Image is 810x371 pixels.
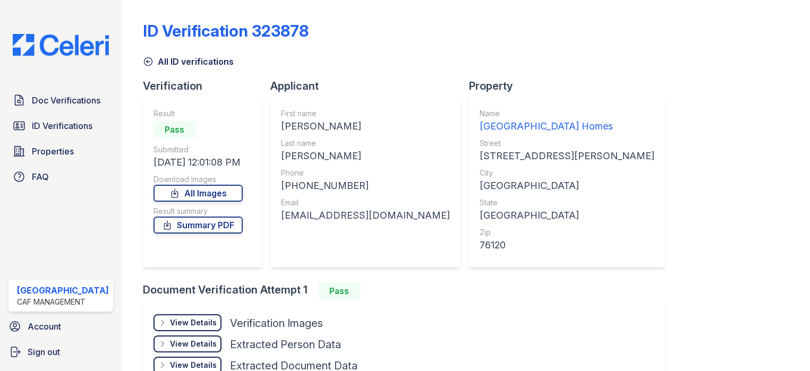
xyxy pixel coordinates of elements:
a: FAQ [8,166,113,187]
span: FAQ [32,170,49,183]
div: State [480,197,654,208]
div: First name [281,108,450,119]
div: [GEOGRAPHIC_DATA] [480,178,654,193]
div: ID Verification 323878 [143,21,309,40]
div: CAF Management [17,297,109,307]
div: Document Verification Attempt 1 [143,282,673,299]
span: Account [28,320,61,333]
a: Doc Verifications [8,90,113,111]
a: Account [4,316,117,337]
div: Result [154,108,243,119]
div: [GEOGRAPHIC_DATA] [17,284,109,297]
div: [GEOGRAPHIC_DATA] Homes [480,119,654,134]
div: Last name [281,138,450,149]
a: Summary PDF [154,217,243,234]
div: Verification [143,79,270,93]
div: Name [480,108,654,119]
div: [PERSON_NAME] [281,119,450,134]
a: Name [GEOGRAPHIC_DATA] Homes [480,108,654,134]
div: Extracted Person Data [230,337,341,352]
span: Doc Verifications [32,94,100,107]
div: [PERSON_NAME] [281,149,450,163]
div: Verification Images [230,316,323,331]
div: [EMAIL_ADDRESS][DOMAIN_NAME] [281,208,450,223]
div: [DATE] 12:01:08 PM [154,155,243,170]
a: Properties [8,141,113,162]
div: Street [480,138,654,149]
div: View Details [170,317,217,328]
div: Phone [281,168,450,178]
div: [PHONE_NUMBER] [281,178,450,193]
a: All Images [154,185,243,202]
div: Submitted [154,144,243,155]
div: Zip [480,227,654,238]
a: Sign out [4,341,117,363]
div: View Details [170,339,217,349]
a: All ID verifications [143,55,234,68]
div: City [480,168,654,178]
div: Pass [318,282,361,299]
div: View Details [170,360,217,370]
a: ID Verifications [8,115,113,136]
div: [STREET_ADDRESS][PERSON_NAME] [480,149,654,163]
div: Result summary [154,206,243,217]
div: Applicant [270,79,469,93]
img: CE_Logo_Blue-a8612792a0a2168367f1c8372b55b34899dd931a85d93a1a3d3e32e68fde9ad4.png [4,34,117,56]
span: ID Verifications [32,119,92,132]
div: [GEOGRAPHIC_DATA] [480,208,654,223]
span: Properties [32,145,74,158]
div: Pass [154,121,196,138]
span: Sign out [28,346,60,358]
div: Download Images [154,174,243,185]
div: Property [469,79,673,93]
div: 76120 [480,238,654,253]
div: Email [281,197,450,208]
